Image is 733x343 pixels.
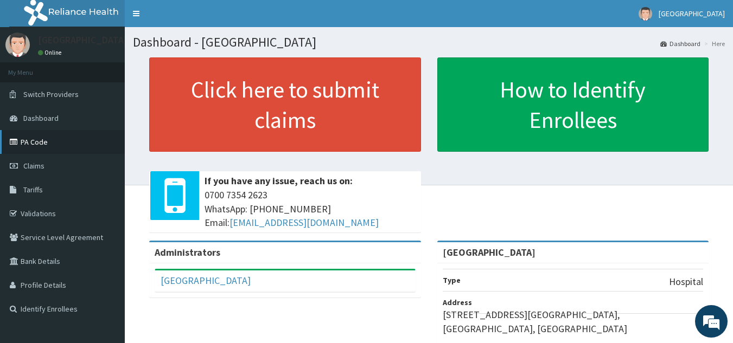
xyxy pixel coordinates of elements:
b: Type [443,275,461,285]
a: How to Identify Enrollees [437,57,709,152]
h1: Dashboard - [GEOGRAPHIC_DATA] [133,35,725,49]
a: [EMAIL_ADDRESS][DOMAIN_NAME] [230,216,379,229]
a: Click here to submit claims [149,57,421,152]
span: [GEOGRAPHIC_DATA] [659,9,725,18]
span: Dashboard [23,113,59,123]
span: 0700 7354 2623 WhatsApp: [PHONE_NUMBER] Email: [205,188,416,230]
span: Tariffs [23,185,43,195]
b: Administrators [155,246,220,258]
a: Online [38,49,64,56]
img: User Image [639,7,652,21]
div: Minimize live chat window [178,5,204,31]
p: Hospital [669,275,703,289]
p: [STREET_ADDRESS][GEOGRAPHIC_DATA], [GEOGRAPHIC_DATA], [GEOGRAPHIC_DATA] [443,308,704,335]
strong: [GEOGRAPHIC_DATA] [443,246,536,258]
img: User Image [5,33,30,57]
li: Here [702,39,725,48]
b: If you have any issue, reach us on: [205,174,353,187]
b: Address [443,297,472,307]
a: Dashboard [660,39,700,48]
span: Claims [23,161,44,171]
textarea: Type your message and hit 'Enter' [5,228,207,266]
p: [GEOGRAPHIC_DATA] [38,35,128,45]
span: We're online! [63,102,150,212]
img: d_794563401_company_1708531726252_794563401 [20,54,44,81]
div: Chat with us now [56,61,182,75]
span: Switch Providers [23,89,79,99]
a: [GEOGRAPHIC_DATA] [161,274,251,287]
